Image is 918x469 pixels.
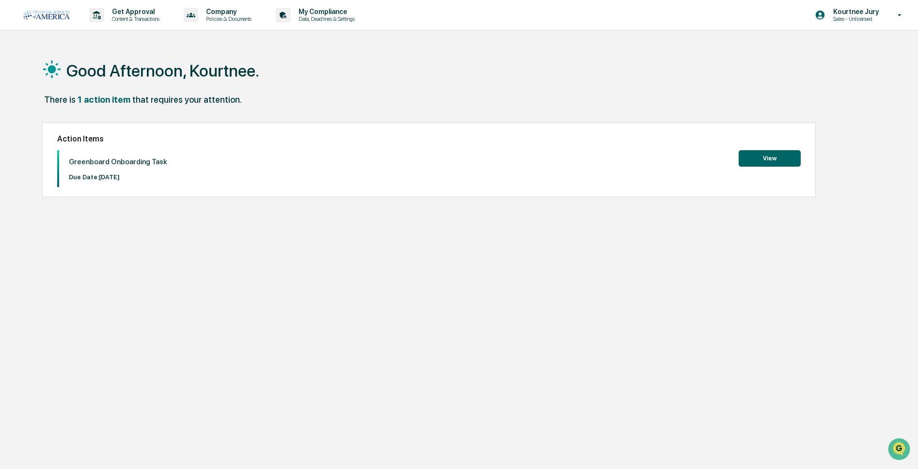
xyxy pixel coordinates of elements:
span: Attestations [80,122,120,132]
p: Data, Deadlines & Settings [291,16,360,22]
p: Greenboard Onboarding Task [69,157,167,166]
a: 🗄️Attestations [66,118,124,136]
span: Data Lookup [19,141,61,150]
p: Get Approval [104,8,164,16]
button: Start new chat [165,77,176,89]
p: Kourtnee Jury [825,8,884,16]
img: logo [23,11,70,19]
p: Company [198,8,256,16]
p: Policies & Documents [198,16,256,22]
div: Start new chat [33,74,159,84]
h1: Good Afternoon, Kourtnee. [66,61,259,80]
h2: Action Items [57,134,801,143]
a: Powered byPylon [68,164,117,172]
p: Sales - Unlicensed [825,16,884,22]
div: There is [44,94,76,105]
div: 🔎 [10,141,17,149]
p: My Compliance [291,8,360,16]
p: How can we help? [10,20,176,36]
p: Content & Transactions [104,16,164,22]
a: 🖐️Preclearance [6,118,66,136]
div: We're available if you need us! [33,84,123,92]
button: View [739,150,801,167]
a: 🔎Data Lookup [6,137,65,154]
span: Pylon [96,164,117,172]
p: Due Date: [DATE] [69,173,167,181]
iframe: Open customer support [887,437,913,463]
a: View [739,153,801,162]
div: 🖐️ [10,123,17,131]
div: 1 action item [78,94,130,105]
div: 🗄️ [70,123,78,131]
span: Preclearance [19,122,63,132]
img: 1746055101610-c473b297-6a78-478c-a979-82029cc54cd1 [10,74,27,92]
div: that requires your attention. [132,94,242,105]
